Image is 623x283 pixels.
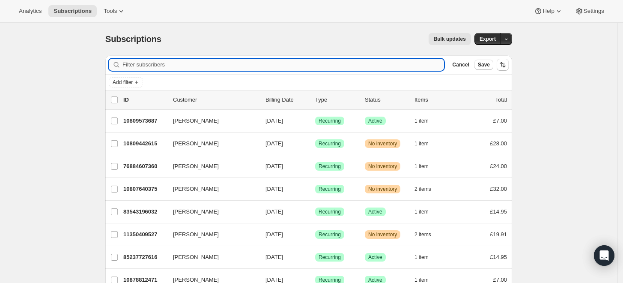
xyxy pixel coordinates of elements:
[497,59,509,71] button: Sort the results
[368,163,397,170] span: No inventory
[168,137,253,151] button: [PERSON_NAME]
[368,231,397,238] span: No inventory
[429,33,471,45] button: Bulk updates
[414,206,438,218] button: 1 item
[368,117,382,124] span: Active
[173,139,219,148] span: [PERSON_NAME]
[490,254,507,260] span: £14.95
[168,160,253,173] button: [PERSON_NAME]
[319,186,341,193] span: Recurring
[173,162,219,171] span: [PERSON_NAME]
[123,117,166,125] p: 10809573687
[594,245,614,266] div: Open Intercom Messenger
[493,117,507,124] span: £7.00
[414,254,429,261] span: 1 item
[123,96,507,104] div: IDCustomerBilling DateTypeStatusItemsTotal
[123,96,166,104] p: ID
[123,138,507,150] div: 10809442615[PERSON_NAME][DATE]SuccessRecurringWarningNo inventory1 item£28.00
[543,8,554,15] span: Help
[122,59,444,71] input: Filter subscribers
[365,96,408,104] p: Status
[319,163,341,170] span: Recurring
[19,8,42,15] span: Analytics
[123,229,507,241] div: 11350409527[PERSON_NAME][DATE]SuccessRecurringWarningNo inventory2 items£19.91
[368,254,382,261] span: Active
[319,254,341,261] span: Recurring
[474,33,501,45] button: Export
[368,140,397,147] span: No inventory
[584,8,604,15] span: Settings
[480,36,496,42] span: Export
[490,208,507,215] span: £14.95
[265,231,283,238] span: [DATE]
[478,61,490,68] span: Save
[414,96,457,104] div: Items
[123,162,166,171] p: 76884607360
[123,160,507,172] div: 76884607360[PERSON_NAME][DATE]SuccessRecurringWarningNo inventory1 item£24.00
[48,5,97,17] button: Subscriptions
[414,117,429,124] span: 1 item
[319,117,341,124] span: Recurring
[104,8,117,15] span: Tools
[168,114,253,128] button: [PERSON_NAME]
[54,8,92,15] span: Subscriptions
[414,208,429,215] span: 1 item
[98,5,131,17] button: Tools
[414,115,438,127] button: 1 item
[319,140,341,147] span: Recurring
[173,253,219,262] span: [PERSON_NAME]
[490,140,507,147] span: £28.00
[265,96,308,104] p: Billing Date
[414,251,438,263] button: 1 item
[123,253,166,262] p: 85237727616
[123,208,166,216] p: 83543196032
[368,186,397,193] span: No inventory
[265,117,283,124] span: [DATE]
[123,206,507,218] div: 83543196032[PERSON_NAME][DATE]SuccessRecurringSuccessActive1 item£14.95
[453,61,469,68] span: Cancel
[265,163,283,169] span: [DATE]
[173,208,219,216] span: [PERSON_NAME]
[490,163,507,169] span: £24.00
[265,254,283,260] span: [DATE]
[495,96,507,104] p: Total
[490,231,507,238] span: £19.91
[168,250,253,264] button: [PERSON_NAME]
[109,77,143,87] button: Add filter
[414,229,441,241] button: 2 items
[105,34,161,44] span: Subscriptions
[474,60,493,70] button: Save
[319,231,341,238] span: Recurring
[414,183,441,195] button: 2 items
[123,183,507,195] div: 10807640375[PERSON_NAME][DATE]SuccessRecurringWarningNo inventory2 items£32.00
[414,163,429,170] span: 1 item
[123,115,507,127] div: 10809573687[PERSON_NAME][DATE]SuccessRecurringSuccessActive1 item£7.00
[168,205,253,219] button: [PERSON_NAME]
[173,230,219,239] span: [PERSON_NAME]
[265,186,283,192] span: [DATE]
[123,230,166,239] p: 11350409527
[414,160,438,172] button: 1 item
[414,186,431,193] span: 2 items
[168,228,253,241] button: [PERSON_NAME]
[173,117,219,125] span: [PERSON_NAME]
[168,182,253,196] button: [PERSON_NAME]
[123,185,166,193] p: 10807640375
[14,5,47,17] button: Analytics
[123,139,166,148] p: 10809442615
[434,36,466,42] span: Bulk updates
[315,96,358,104] div: Type
[493,277,507,283] span: £7.00
[449,60,473,70] button: Cancel
[319,208,341,215] span: Recurring
[265,140,283,147] span: [DATE]
[490,186,507,192] span: £32.00
[265,277,283,283] span: [DATE]
[123,251,507,263] div: 85237727616[PERSON_NAME][DATE]SuccessRecurringSuccessActive1 item£14.95
[113,79,133,86] span: Add filter
[570,5,609,17] button: Settings
[368,208,382,215] span: Active
[414,140,429,147] span: 1 item
[414,231,431,238] span: 2 items
[414,138,438,150] button: 1 item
